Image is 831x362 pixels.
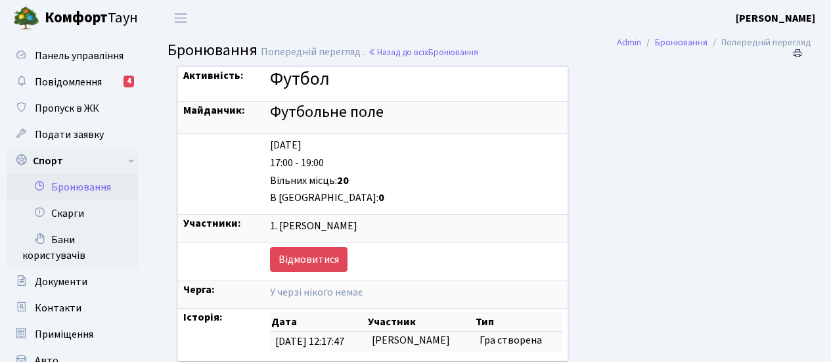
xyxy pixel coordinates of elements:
span: Попередній перегляд . [261,45,365,59]
span: У черзі нікого немає [270,285,363,300]
span: Бронювання [428,46,478,58]
span: Документи [35,275,87,289]
a: Admin [617,35,641,49]
a: Назад до всіхБронювання [368,46,478,58]
strong: Участники: [183,216,241,231]
a: Бронювання [7,174,138,200]
a: Спорт [7,148,138,174]
strong: Майданчик: [183,103,245,118]
img: logo.png [13,5,39,32]
strong: Черга: [183,283,215,297]
button: Переключити навігацію [164,7,197,29]
a: Відмовитися [270,247,348,272]
strong: Активність: [183,68,244,83]
a: Приміщення [7,321,138,348]
a: Бронювання [655,35,707,49]
div: 4 [124,76,134,87]
th: Тип [474,313,563,332]
td: [DATE] 12:17:47 [270,332,367,352]
nav: breadcrumb [597,29,831,57]
b: 0 [378,191,384,205]
a: Повідомлення4 [7,69,138,95]
b: Комфорт [45,7,108,28]
a: Контакти [7,295,138,321]
span: Пропуск в ЖК [35,101,99,116]
th: Дата [270,313,367,332]
a: Бани користувачів [7,227,138,269]
div: В [GEOGRAPHIC_DATA]: [270,191,562,206]
span: Гра створена [480,333,542,348]
a: Документи [7,269,138,295]
a: Панель управління [7,43,138,69]
span: Контакти [35,301,81,315]
div: Вільних місць: [270,173,562,189]
strong: Історія: [183,310,223,325]
span: Бронювання [168,39,258,62]
div: 1. [PERSON_NAME] [270,219,562,234]
a: Подати заявку [7,122,138,148]
h4: Футбольне поле [270,103,562,122]
span: Подати заявку [35,127,104,142]
div: 17:00 - 19:00 [270,156,562,171]
h3: Футбол [270,68,562,91]
span: Таун [45,7,138,30]
a: [PERSON_NAME] [736,11,815,26]
a: Скарги [7,200,138,227]
span: Панель управління [35,49,124,63]
span: Повідомлення [35,75,102,89]
b: 20 [337,173,349,188]
div: [DATE] [270,138,562,153]
a: Пропуск в ЖК [7,95,138,122]
th: Участник [367,313,474,332]
li: Попередній перегляд [707,35,811,50]
span: Приміщення [35,327,93,342]
td: [PERSON_NAME] [367,332,474,352]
